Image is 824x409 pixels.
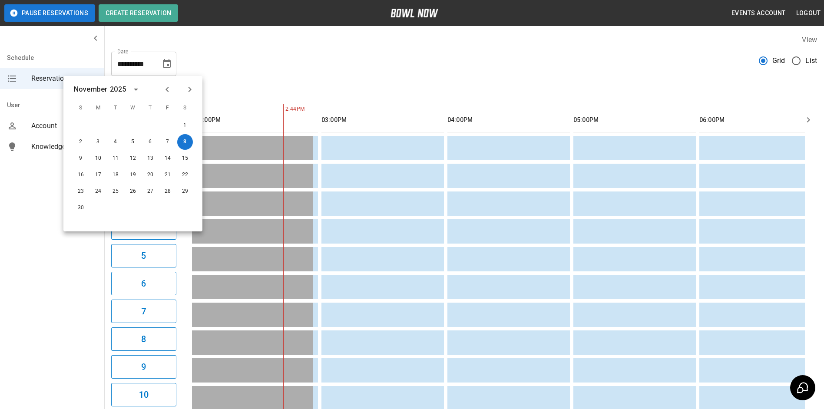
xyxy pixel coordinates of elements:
button: Nov 2, 2025 [73,134,89,150]
h6: 6 [141,277,146,290]
span: Reservations [31,73,97,84]
button: Nov 25, 2025 [108,184,123,199]
button: Nov 28, 2025 [160,184,175,199]
span: Grid [772,56,785,66]
span: Account [31,121,97,131]
span: T [142,99,158,117]
button: Nov 10, 2025 [90,151,106,166]
label: View [802,36,817,44]
button: Nov 3, 2025 [90,134,106,150]
h6: 5 [141,249,146,263]
button: Nov 8, 2025 [177,134,193,150]
button: 8 [111,327,176,351]
button: 10 [111,383,176,406]
span: T [108,99,123,117]
button: Nov 9, 2025 [73,151,89,166]
span: W [125,99,141,117]
span: S [177,99,193,117]
button: Events Account [728,5,789,21]
button: Nov 26, 2025 [125,184,141,199]
button: Nov 7, 2025 [160,134,175,150]
button: Nov 5, 2025 [125,134,141,150]
button: Nov 16, 2025 [73,167,89,183]
button: Nov 1, 2025 [177,118,193,133]
button: Nov 27, 2025 [142,184,158,199]
button: Nov 15, 2025 [177,151,193,166]
button: Nov 12, 2025 [125,151,141,166]
span: Knowledge Base [31,142,97,152]
button: Next month [182,82,197,97]
span: M [90,99,106,117]
h6: 7 [141,304,146,318]
button: 6 [111,272,176,295]
span: List [805,56,817,66]
button: 9 [111,355,176,379]
button: Pause Reservations [4,4,95,22]
button: Nov 19, 2025 [125,167,141,183]
button: Nov 13, 2025 [142,151,158,166]
span: S [73,99,89,117]
img: logo [390,9,438,17]
button: Nov 22, 2025 [177,167,193,183]
button: Nov 24, 2025 [90,184,106,199]
button: Nov 23, 2025 [73,184,89,199]
button: Nov 11, 2025 [108,151,123,166]
h6: 9 [141,360,146,374]
span: 2:44PM [283,105,285,114]
h6: 10 [139,388,149,402]
button: Previous month [160,82,175,97]
button: Nov 14, 2025 [160,151,175,166]
button: 5 [111,244,176,267]
div: November [74,84,107,95]
button: Nov 17, 2025 [90,167,106,183]
button: Nov 20, 2025 [142,167,158,183]
div: inventory tabs [111,83,817,104]
button: Nov 29, 2025 [177,184,193,199]
button: Nov 30, 2025 [73,200,89,216]
div: 2025 [110,84,126,95]
button: Nov 4, 2025 [108,134,123,150]
button: calendar view is open, switch to year view [129,82,143,97]
button: Logout [793,5,824,21]
span: F [160,99,175,117]
button: Choose date, selected date is Nov 8, 2025 [158,55,175,73]
h6: 8 [141,332,146,346]
button: Nov 18, 2025 [108,167,123,183]
button: 7 [111,300,176,323]
button: Nov 6, 2025 [142,134,158,150]
button: Nov 21, 2025 [160,167,175,183]
button: Create Reservation [99,4,178,22]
